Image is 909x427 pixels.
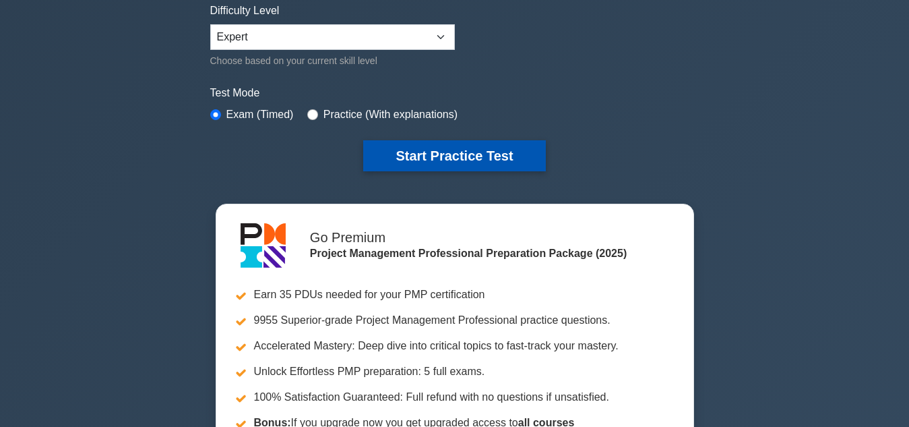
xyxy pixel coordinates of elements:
[323,107,458,123] label: Practice (With explanations)
[210,53,455,69] div: Choose based on your current skill level
[363,140,545,171] button: Start Practice Test
[210,85,699,101] label: Test Mode
[210,3,280,19] label: Difficulty Level
[226,107,294,123] label: Exam (Timed)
